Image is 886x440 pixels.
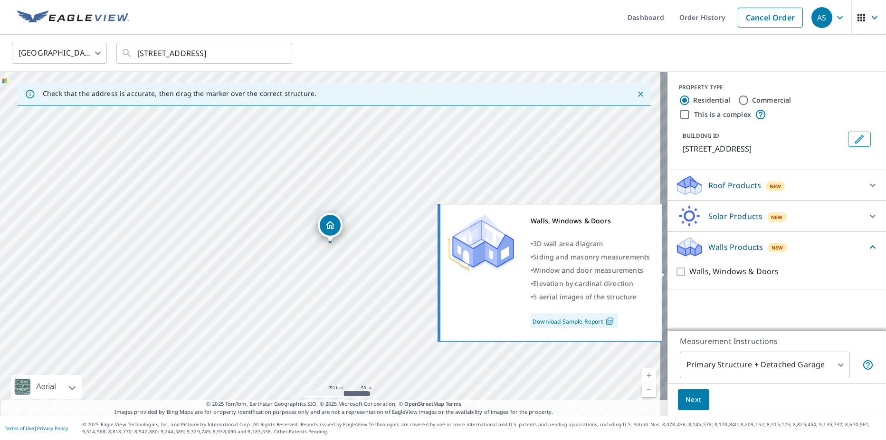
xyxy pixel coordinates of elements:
[206,400,461,408] span: © 2025 TomTom, Earthstar Geographics SIO, © 2025 Microsoft Corporation, ©
[694,110,751,119] label: This is a complex
[642,383,656,397] a: Current Level 17, Zoom Out
[11,375,82,399] div: Aerial
[686,394,702,406] span: Next
[683,143,844,154] p: [STREET_ADDRESS]
[862,359,874,371] span: Your report will include the primary structure and a detached garage if one exists.
[708,210,762,222] p: Solar Products
[603,317,616,325] img: Pdf Icon
[533,279,633,288] span: Elevation by cardinal direction
[82,421,881,435] p: © 2025 Eagle View Technologies, Inc. and Pictometry International Corp. All Rights Reserved. Repo...
[33,375,59,399] div: Aerial
[5,425,34,431] a: Terms of Use
[675,236,878,258] div: Walls ProductsNew
[137,40,273,67] input: Search by address or latitude-longitude
[752,96,791,105] label: Commercial
[531,290,650,304] div: •
[679,83,875,92] div: PROPERTY TYPE
[318,213,343,242] div: Dropped pin, building 1, Residential property, 5904 Candover Rd Loves Park, IL 61111
[533,239,603,248] span: 3D wall area diagram
[848,132,871,147] button: Edit building 1
[5,425,68,431] p: |
[446,400,461,407] a: Terms
[678,389,709,411] button: Next
[533,252,650,261] span: Siding and masonry measurements
[43,89,316,98] p: Check that the address is accurate, then drag the marker over the correct structure.
[708,241,763,253] p: Walls Products
[531,277,650,290] div: •
[772,244,783,251] span: New
[680,352,850,378] div: Primary Structure + Detached Garage
[448,214,514,271] img: Premium
[634,88,647,100] button: Close
[683,132,719,140] p: BUILDING ID
[770,182,781,190] span: New
[533,292,637,301] span: 5 aerial images of the structure
[675,174,878,197] div: Roof ProductsNew
[811,7,832,28] div: AS
[531,313,618,328] a: Download Sample Report
[693,96,730,105] label: Residential
[642,368,656,383] a: Current Level 17, Zoom In
[738,8,803,28] a: Cancel Order
[531,214,650,228] div: Walls, Windows & Doors
[708,180,761,191] p: Roof Products
[689,266,779,277] p: Walls, Windows & Doors
[771,213,783,221] span: New
[533,266,643,275] span: Window and door measurements
[531,237,650,250] div: •
[531,250,650,264] div: •
[404,400,444,407] a: OpenStreetMap
[675,205,878,228] div: Solar ProductsNew
[17,10,129,25] img: EV Logo
[12,40,107,67] div: [GEOGRAPHIC_DATA]
[37,425,68,431] a: Privacy Policy
[680,335,874,347] p: Measurement Instructions
[531,264,650,277] div: •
